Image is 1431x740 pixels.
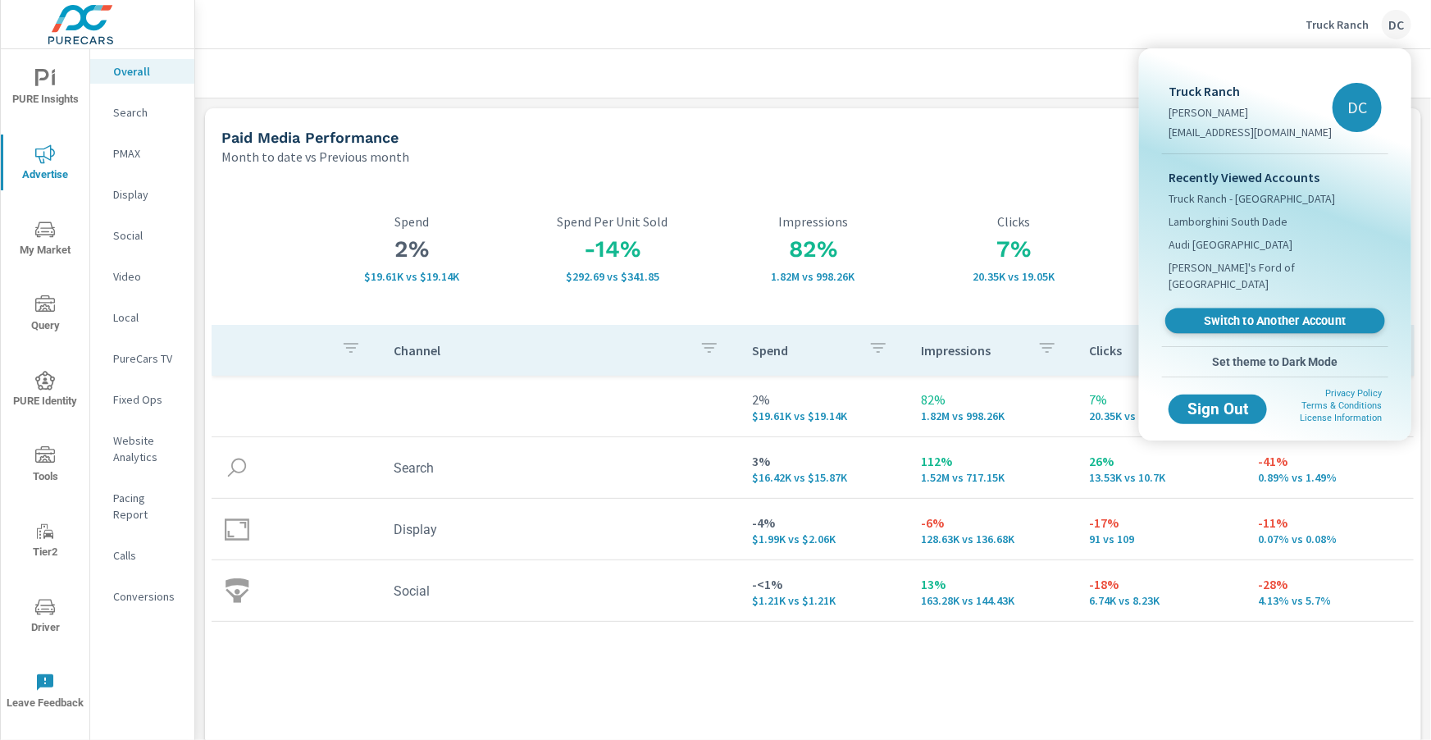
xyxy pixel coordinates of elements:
span: [PERSON_NAME]'s Ford of [GEOGRAPHIC_DATA] [1169,259,1382,292]
a: License Information [1300,413,1382,423]
p: [EMAIL_ADDRESS][DOMAIN_NAME] [1169,124,1332,140]
span: Truck Ranch - [GEOGRAPHIC_DATA] [1169,190,1335,207]
span: Switch to Another Account [1174,313,1375,329]
div: DC [1333,83,1382,132]
button: Set theme to Dark Mode [1162,347,1388,377]
a: Terms & Conditions [1301,400,1382,411]
span: Audi [GEOGRAPHIC_DATA] [1169,236,1292,253]
a: Privacy Policy [1325,388,1382,399]
a: Switch to Another Account [1165,308,1385,334]
button: Sign Out [1169,395,1267,424]
p: Recently Viewed Accounts [1169,167,1382,187]
span: Lamborghini South Dade [1169,213,1287,230]
span: Sign Out [1182,402,1254,417]
p: [PERSON_NAME] [1169,104,1332,121]
p: Truck Ranch [1169,81,1332,101]
span: Set theme to Dark Mode [1169,354,1382,369]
